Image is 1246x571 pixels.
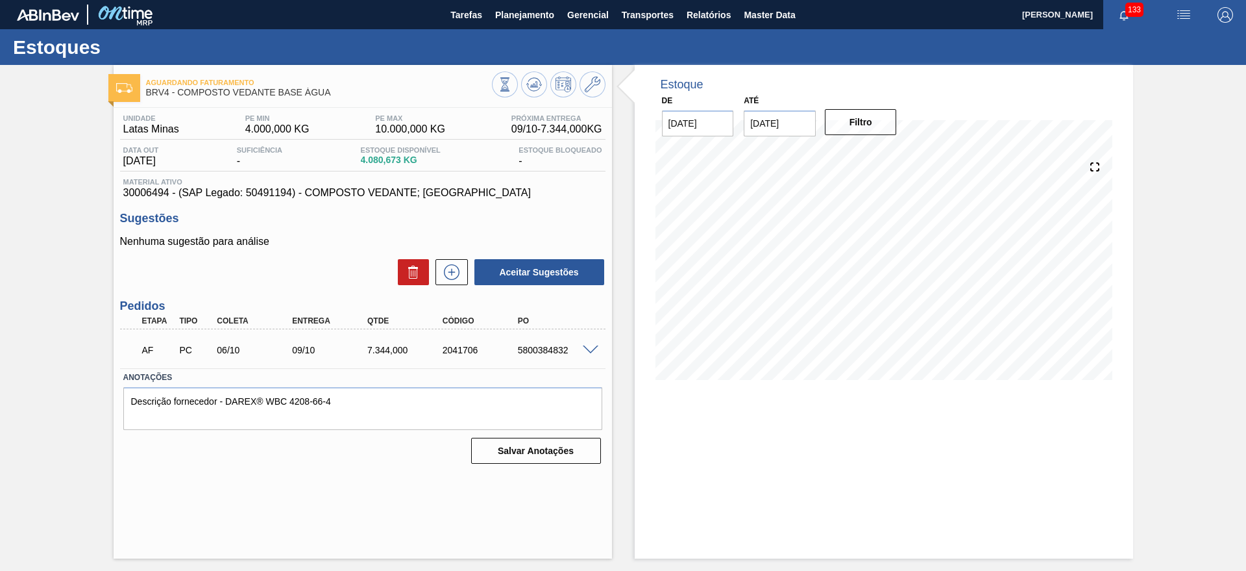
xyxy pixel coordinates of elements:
[511,114,602,122] span: Próxima Entrega
[744,110,816,136] input: dd/mm/yyyy
[1217,7,1233,23] img: Logout
[123,114,179,122] span: Unidade
[495,7,554,23] span: Planejamento
[120,299,605,313] h3: Pedidos
[237,146,282,154] span: Suficiência
[1125,3,1143,17] span: 133
[214,345,298,355] div: 06/10/2025
[521,71,547,97] button: Atualizar Gráfico
[123,368,602,387] label: Anotações
[176,316,215,325] div: Tipo
[123,187,602,199] span: 30006494 - (SAP Legado: 50491194) - COMPOSTO VEDANTE; [GEOGRAPHIC_DATA]
[375,114,445,122] span: PE MAX
[375,123,445,135] span: 10.000,000 KG
[687,7,731,23] span: Relatórios
[234,146,286,167] div: -
[120,236,605,247] p: Nenhuma sugestão para análise
[289,345,373,355] div: 09/10/2025
[429,259,468,285] div: Nova sugestão
[139,336,178,364] div: Aguardando Faturamento
[123,123,179,135] span: Latas Minas
[364,316,448,325] div: Qtde
[744,96,759,105] label: Até
[439,316,524,325] div: Código
[142,345,175,355] p: AF
[123,155,159,167] span: [DATE]
[1176,7,1191,23] img: userActions
[662,110,734,136] input: dd/mm/yyyy
[17,9,79,21] img: TNhmsLtSVTkK8tSr43FrP2fwEKptu5GPRR3wAAAABJRU5ErkJggg==
[450,7,482,23] span: Tarefas
[515,146,605,167] div: -
[391,259,429,285] div: Excluir Sugestões
[567,7,609,23] span: Gerencial
[176,345,215,355] div: Pedido de Compra
[468,258,605,286] div: Aceitar Sugestões
[622,7,674,23] span: Transportes
[13,40,243,55] h1: Estoques
[515,345,599,355] div: 5800384832
[471,438,601,464] button: Salvar Anotações
[123,387,602,430] textarea: Descrição fornecedor - DAREX® WBC 4208-66-4
[519,146,602,154] span: Estoque Bloqueado
[511,123,602,135] span: 09/10 - 7.344,000 KG
[361,155,441,165] span: 4.080,673 KG
[214,316,298,325] div: Coleta
[245,123,310,135] span: 4.000,000 KG
[825,109,897,135] button: Filtro
[123,146,159,154] span: Data out
[580,71,605,97] button: Ir ao Master Data / Geral
[146,79,492,86] span: Aguardando Faturamento
[116,83,132,93] img: Ícone
[245,114,310,122] span: PE MIN
[515,316,599,325] div: PO
[364,345,448,355] div: 7.344,000
[289,316,373,325] div: Entrega
[439,345,524,355] div: 2041706
[661,78,703,92] div: Estoque
[146,88,492,97] span: BRV4 - COMPOSTO VEDANTE BASE ÁGUA
[744,7,795,23] span: Master Data
[139,316,178,325] div: Etapa
[1103,6,1145,24] button: Notificações
[120,212,605,225] h3: Sugestões
[361,146,441,154] span: Estoque Disponível
[492,71,518,97] button: Visão Geral dos Estoques
[662,96,673,105] label: De
[123,178,602,186] span: Material ativo
[474,259,604,285] button: Aceitar Sugestões
[550,71,576,97] button: Programar Estoque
